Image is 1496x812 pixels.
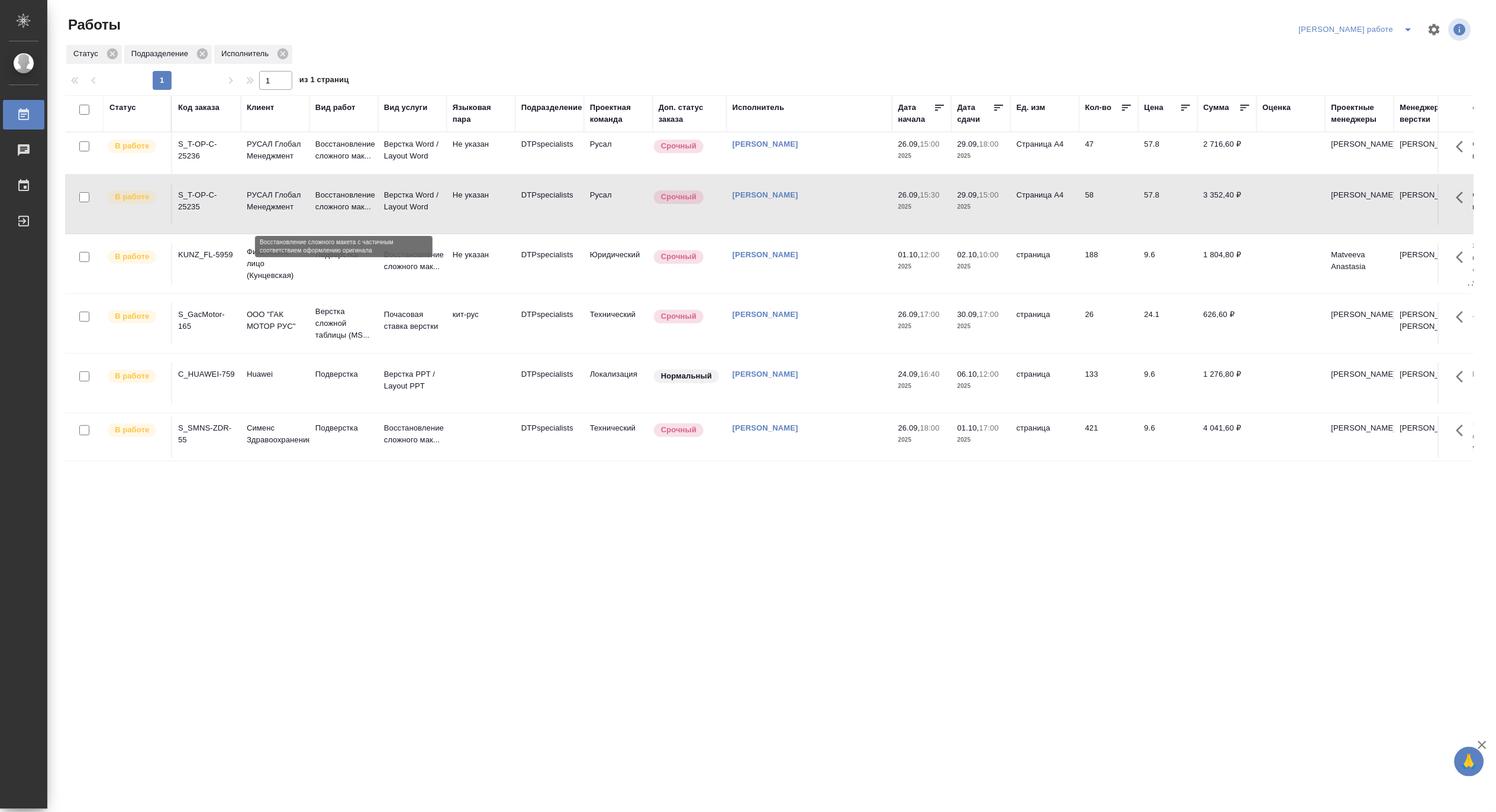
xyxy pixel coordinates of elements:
[920,140,940,148] p: 15:00
[1296,20,1420,39] div: split button
[247,309,304,332] p: ООО "ГАК МОТОР РУС"
[1400,309,1457,332] p: [PERSON_NAME], [PERSON_NAME]
[178,138,235,162] div: S_T-OP-C-25236
[1085,102,1112,114] div: Кол-во
[247,368,304,380] p: Huawei
[957,261,1005,273] p: 2025
[584,303,653,344] td: Технический
[1326,243,1394,284] td: Matveeva Anastasia
[107,189,165,205] div: Исполнитель выполняет работу
[1079,132,1139,174] td: 47
[957,102,993,125] div: Дата сдачи
[920,370,940,378] p: 16:40
[1326,416,1394,458] td: [PERSON_NAME]
[178,422,235,446] div: S_SMNS-ZDR-55
[733,423,798,432] a: [PERSON_NAME]
[1455,747,1484,777] button: 🙏
[453,102,510,125] div: Языковая пара
[1079,243,1139,284] td: 188
[957,321,1005,332] p: 2025
[584,183,653,225] td: Русал
[115,251,149,263] p: В работе
[957,434,1005,446] p: 2025
[384,249,441,273] p: Восстановление сложного мак...
[898,261,946,273] p: 2025
[733,190,798,199] a: [PERSON_NAME]
[115,424,149,436] p: В работе
[898,434,946,446] p: 2025
[1139,243,1198,284] td: 9.6
[584,243,653,284] td: Юридический
[1326,363,1394,404] td: [PERSON_NAME]
[515,243,584,284] td: DTPspecialists
[979,140,999,148] p: 18:00
[178,249,235,261] div: KUNZ_FL-5959
[898,310,920,319] p: 26.09,
[66,45,122,64] div: Статус
[1326,183,1394,225] td: [PERSON_NAME]
[515,416,584,458] td: DTPspecialists
[1011,363,1079,404] td: страница
[1011,303,1079,344] td: страница
[384,309,441,332] p: Почасовая ставка верстки
[107,138,165,154] div: Исполнитель выполняет работу
[384,189,441,213] p: Верстка Word / Layout Word
[920,250,940,259] p: 12:00
[979,190,999,199] p: 15:00
[661,370,712,382] p: Нормальный
[315,189,372,213] p: Восстановление сложного мак...
[979,423,999,432] p: 17:00
[447,183,515,225] td: Не указан
[1144,102,1164,114] div: Цена
[957,380,1005,392] p: 2025
[1198,416,1257,458] td: 4 041,60 ₽
[733,310,798,319] a: [PERSON_NAME]
[979,370,999,378] p: 12:00
[957,370,979,378] p: 06.10,
[1011,132,1079,174] td: Страница А4
[1400,422,1457,434] p: [PERSON_NAME]
[659,102,721,125] div: Доп. статус заказа
[515,132,584,174] td: DTPspecialists
[178,102,220,114] div: Код заказа
[515,183,584,225] td: DTPspecialists
[1400,189,1457,201] p: [PERSON_NAME]
[1079,303,1139,344] td: 26
[661,310,697,322] p: Срочный
[957,310,979,319] p: 30.09,
[1400,102,1457,125] div: Менеджеры верстки
[898,102,934,125] div: Дата начала
[898,140,920,148] p: 26.09,
[898,423,920,432] p: 26.09,
[65,15,121,34] span: Работы
[1400,249,1457,261] p: [PERSON_NAME]
[115,370,149,382] p: В работе
[1139,416,1198,458] td: 9.6
[1079,416,1139,458] td: 421
[447,243,515,284] td: Не указан
[661,140,697,152] p: Срочный
[107,368,165,384] div: Исполнитель выполняет работу
[1449,18,1474,41] span: Посмотреть информацию
[1449,416,1478,445] button: Здесь прячутся важные кнопки
[1139,183,1198,225] td: 57.8
[1449,303,1478,331] button: Здесь прячутся важные кнопки
[1079,363,1139,404] td: 133
[584,132,653,174] td: Русал
[384,368,441,392] p: Верстка PPT / Layout PPT
[957,423,979,432] p: 01.10,
[920,190,940,199] p: 15:30
[1204,102,1229,114] div: Сумма
[584,416,653,458] td: Технический
[73,48,102,60] p: Статус
[1198,183,1257,225] td: 3 352,40 ₽
[661,251,697,263] p: Срочный
[447,132,515,174] td: Не указан
[1011,416,1079,458] td: страница
[898,321,946,332] p: 2025
[115,140,149,152] p: В работе
[384,102,428,114] div: Вид услуги
[898,380,946,392] p: 2025
[1263,102,1291,114] div: Оценка
[447,303,515,344] td: кит-рус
